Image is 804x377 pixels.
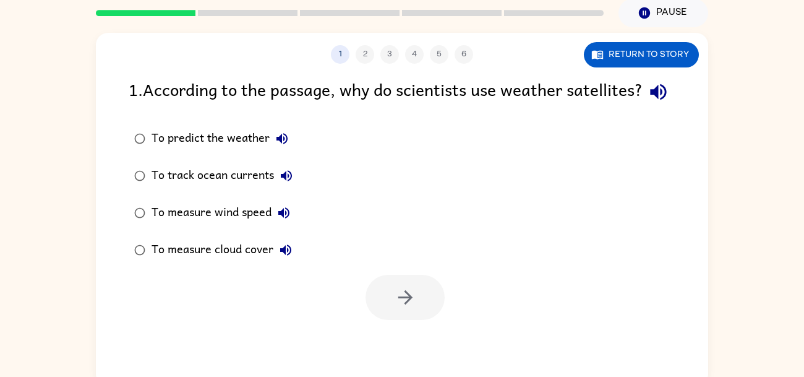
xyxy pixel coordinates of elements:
div: To measure wind speed [152,201,296,225]
button: To measure wind speed [272,201,296,225]
div: To measure cloud cover [152,238,298,262]
button: To measure cloud cover [273,238,298,262]
button: 1 [331,45,349,64]
div: To predict the weather [152,126,294,151]
div: 1 . According to the passage, why do scientists use weather satellites? [129,76,675,108]
div: To track ocean currents [152,163,299,188]
button: To predict the weather [270,126,294,151]
button: Return to story [584,42,699,67]
button: To track ocean currents [274,163,299,188]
